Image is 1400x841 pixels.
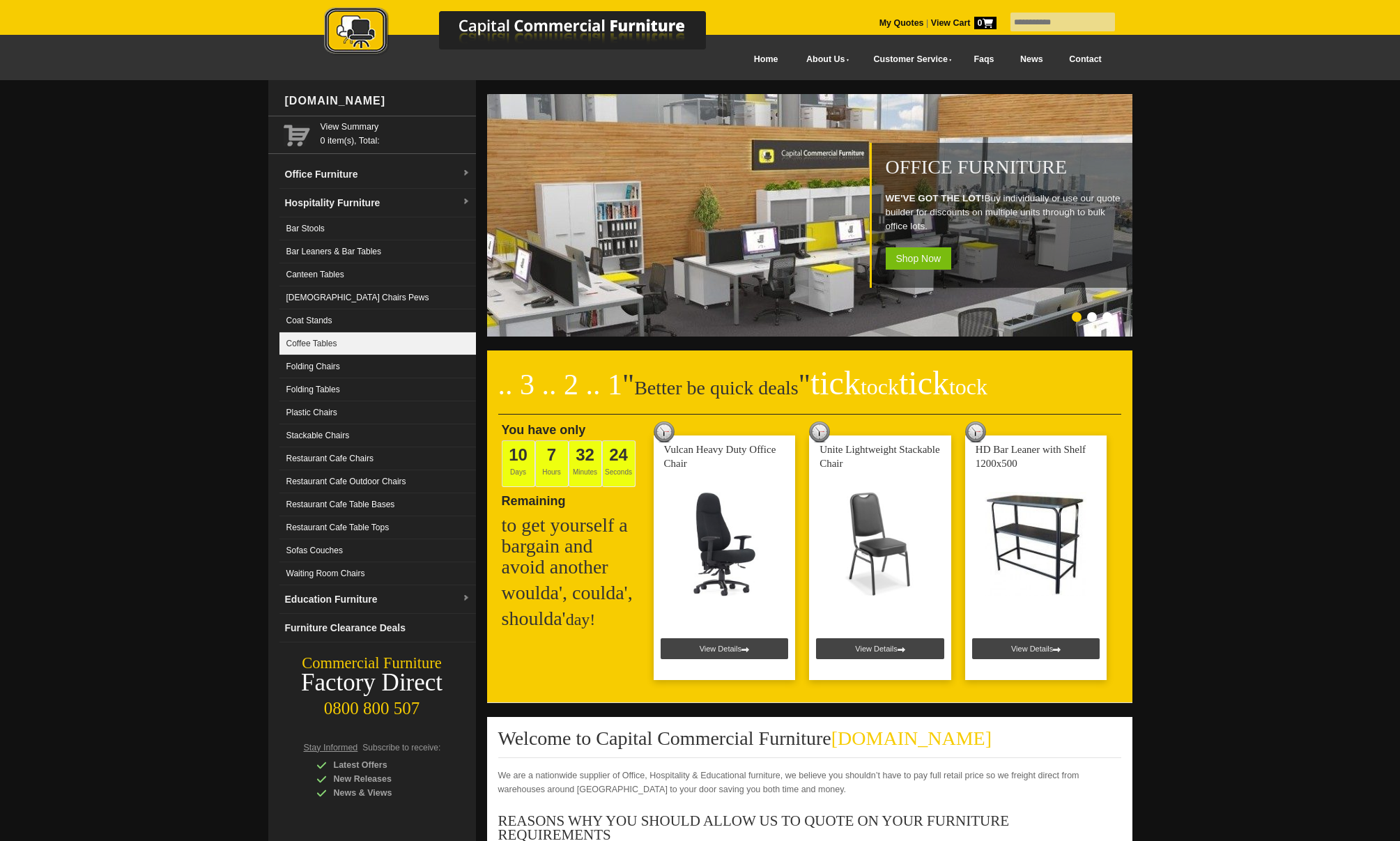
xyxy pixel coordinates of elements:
span: day! [566,610,596,628]
span: 0 [974,17,997,29]
div: 0800 800 507 [268,692,476,718]
span: 0 item(s), Total: [321,120,470,146]
div: [DOMAIN_NAME] [279,80,476,122]
a: Coat Stands [279,309,476,332]
span: tick tick [810,364,987,401]
a: Waiting Room Chairs [279,562,476,585]
div: New Releases [316,772,449,786]
a: Restaurant Cafe Outdoor Chairs [279,470,476,493]
a: Coffee Tables [279,332,476,355]
h2: to get yourself a bargain and avoid another [502,515,641,578]
span: " [799,369,987,401]
a: Folding Chairs [279,355,476,378]
a: View Summary [321,120,470,134]
p: We are a nationwide supplier of Office, Hospitality & Educational furniture, we believe you shoul... [498,769,1121,796]
a: Hospitality Furnituredropdown [279,189,476,217]
a: Restaurant Cafe Chairs [279,447,476,470]
span: Days [502,440,535,487]
a: Folding Tables [279,378,476,401]
h2: Better be quick deals [498,373,1121,415]
a: Restaurant Cafe Table Bases [279,493,476,516]
a: Education Furnituredropdown [279,585,476,614]
a: Plastic Chairs [279,401,476,424]
img: Capital Commercial Furniture Logo [286,7,774,58]
span: [DOMAIN_NAME] [831,727,992,749]
a: Restaurant Cafe Table Tops [279,516,476,539]
span: tock [949,374,987,399]
a: [DEMOGRAPHIC_DATA] Chairs Pews [279,286,476,309]
img: dropdown [462,594,470,603]
span: " [622,369,634,401]
a: Faqs [961,44,1008,75]
a: Office Furniture WE'VE GOT THE LOT!Buy individually or use our quote builder for discounts on mul... [487,329,1135,339]
span: tock [861,374,899,399]
a: Bar Leaners & Bar Tables [279,240,476,263]
span: Minutes [569,440,602,487]
h2: shoulda' [502,608,641,630]
span: Seconds [602,440,636,487]
span: 32 [576,445,594,464]
img: tick tock deal clock [809,422,830,442]
h2: Welcome to Capital Commercial Furniture [498,728,1121,758]
div: Commercial Furniture [268,654,476,673]
span: Stay Informed [304,743,358,753]
span: .. 3 .. 2 .. 1 [498,369,623,401]
p: Buy individually or use our quote builder for discounts on multiple units through to bulk office ... [886,192,1125,233]
a: My Quotes [879,18,924,28]
h2: woulda', coulda', [502,582,641,603]
a: Bar Stools [279,217,476,240]
img: tick tock deal clock [654,422,675,442]
span: Remaining [502,488,566,508]
span: Shop Now [886,247,952,270]
li: Page dot 1 [1072,312,1082,322]
img: dropdown [462,169,470,178]
a: Office Furnituredropdown [279,160,476,189]
a: Sofas Couches [279,539,476,562]
img: Office Furniture [487,94,1135,337]
a: Customer Service [858,44,960,75]
a: Furniture Clearance Deals [279,614,476,642]
span: 24 [609,445,628,464]
a: Capital Commercial Furniture Logo [286,7,774,62]
a: Contact [1056,44,1114,75]
h1: Office Furniture [886,157,1125,178]
li: Page dot 3 [1102,312,1112,322]
img: dropdown [462,198,470,206]
span: 10 [509,445,528,464]
div: Factory Direct [268,673,476,693]
span: Hours [535,440,569,487]
li: Page dot 2 [1087,312,1097,322]
img: tick tock deal clock [965,422,986,442]
span: 7 [547,445,556,464]
div: News & Views [316,786,449,800]
strong: View Cart [931,18,997,28]
a: Stackable Chairs [279,424,476,447]
a: View Cart0 [928,18,996,28]
a: Canteen Tables [279,263,476,286]
div: Latest Offers [316,758,449,772]
strong: WE'VE GOT THE LOT! [886,193,985,203]
span: You have only [502,423,586,437]
span: Subscribe to receive: [362,743,440,753]
a: About Us [791,44,858,75]
a: News [1007,44,1056,75]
